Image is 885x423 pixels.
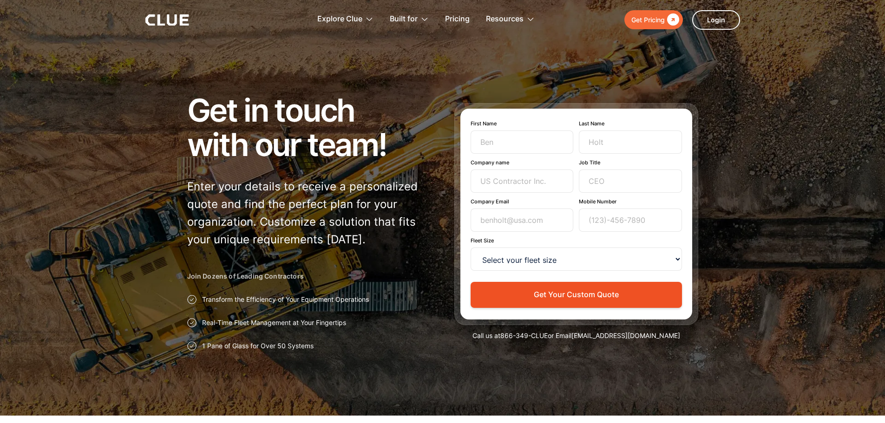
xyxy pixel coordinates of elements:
input: Holt [579,130,682,154]
div: Built for [390,5,429,34]
p: Real-Time Fleet Management at Your Fingertips [202,318,346,327]
img: Approval checkmark icon [187,341,197,351]
label: Fleet Size [471,237,682,244]
div: Call us at or Email [454,331,698,340]
input: (123)-456-7890 [579,208,682,232]
h2: Join Dozens of Leading Contractors [187,272,431,281]
img: Approval checkmark icon [187,318,197,327]
input: Ben [471,130,574,154]
label: Job Title [579,159,682,166]
div: Built for [390,5,418,34]
label: First Name [471,120,574,127]
label: Company name [471,159,574,166]
div: Resources [486,5,535,34]
a: Get Pricing [624,10,683,29]
input: US Contractor Inc. [471,169,574,193]
div: Resources [486,5,524,34]
input: benholt@usa.com [471,208,574,232]
div: Get Pricing [631,14,665,26]
div:  [665,14,679,26]
a: Pricing [445,5,470,34]
div: Explore Clue [317,5,374,34]
label: Company Email [471,198,574,205]
div: Explore Clue [317,5,362,34]
button: Get Your Custom Quote [471,282,682,307]
label: Mobile Number [579,198,682,205]
a: [EMAIL_ADDRESS][DOMAIN_NAME] [571,332,680,339]
p: Transform the Efficiency of Your Equipment Operations [202,295,369,304]
a: 866-349-CLUE [500,332,548,339]
h1: Get in touch with our team! [187,93,431,162]
p: Enter your details to receive a personalized quote and find the perfect plan for your organizatio... [187,178,431,248]
label: Last Name [579,120,682,127]
a: Login [692,10,740,30]
img: Approval checkmark icon [187,295,197,304]
p: 1 Pane of Glass for Over 50 Systems [202,341,314,351]
input: CEO [579,169,682,193]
